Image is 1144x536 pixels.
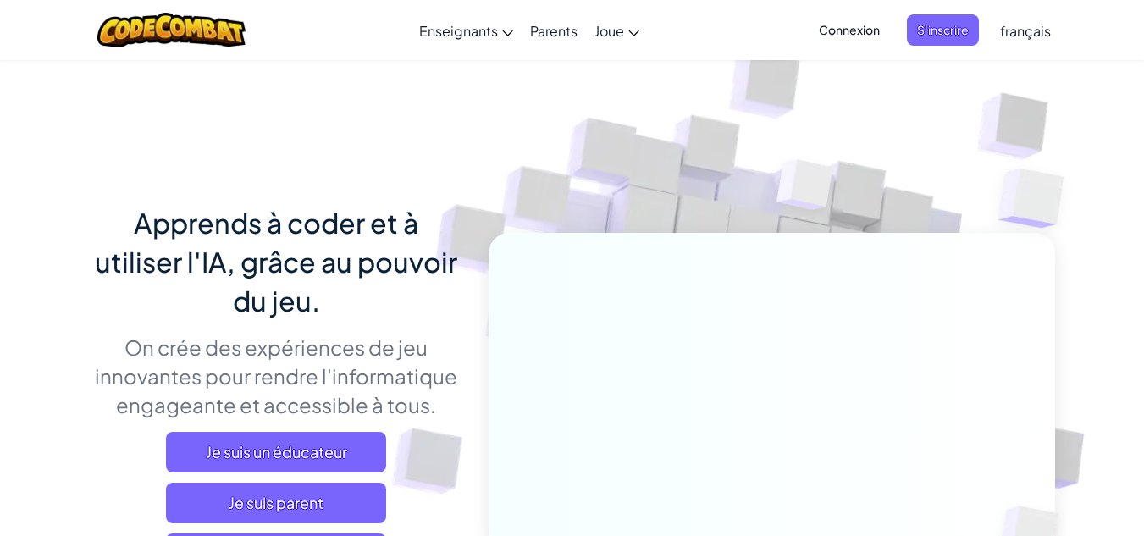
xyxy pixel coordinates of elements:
[419,22,498,40] span: Enseignants
[411,8,522,53] a: Enseignants
[522,8,586,53] a: Parents
[97,13,246,47] img: CodeCombat logo
[1000,22,1051,40] span: français
[90,333,463,419] p: On crée des expériences de jeu innovantes pour rendre l'informatique engageante et accessible à t...
[166,483,386,523] a: Je suis parent
[166,432,386,472] a: Je suis un éducateur
[809,14,890,46] button: Connexion
[95,206,457,318] span: Apprends à coder et à utiliser l'IA, grâce au pouvoir du jeu.
[907,14,979,46] button: S'inscrire
[744,126,866,252] img: Overlap cubes
[964,127,1111,270] img: Overlap cubes
[594,22,624,40] span: Joue
[992,8,1059,53] a: français
[586,8,648,53] a: Joue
